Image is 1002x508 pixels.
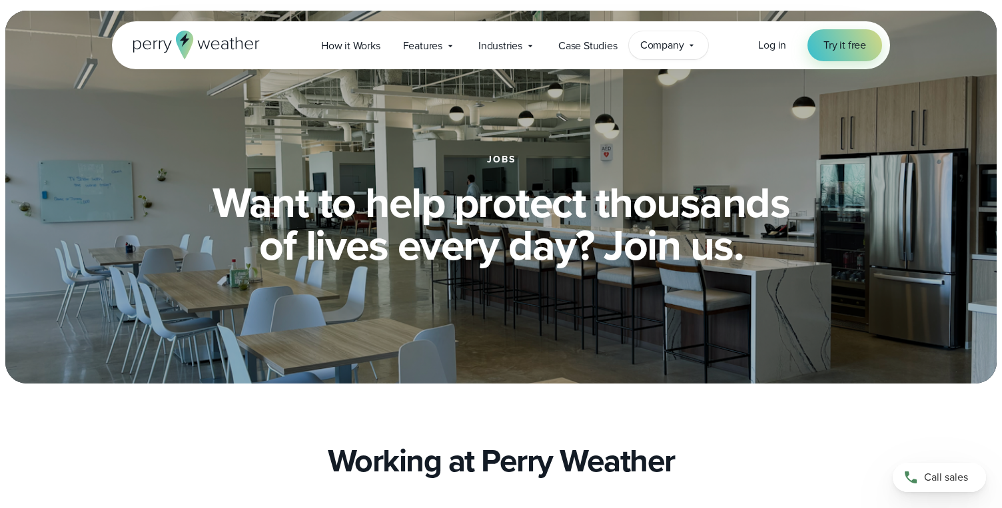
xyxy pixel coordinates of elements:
[558,38,618,54] span: Case Studies
[924,469,968,485] span: Call sales
[321,38,380,54] span: How it Works
[758,37,786,53] a: Log in
[640,37,684,53] span: Company
[487,154,516,165] h1: jobs
[807,29,882,61] a: Try it free
[310,32,392,59] a: How it Works
[179,181,823,266] h2: Want to help protect thousands of lives every day? Join us.
[328,442,675,479] h2: Working at Perry Weather
[478,38,522,54] span: Industries
[823,37,866,53] span: Try it free
[547,32,629,59] a: Case Studies
[403,38,442,54] span: Features
[893,463,986,492] a: Call sales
